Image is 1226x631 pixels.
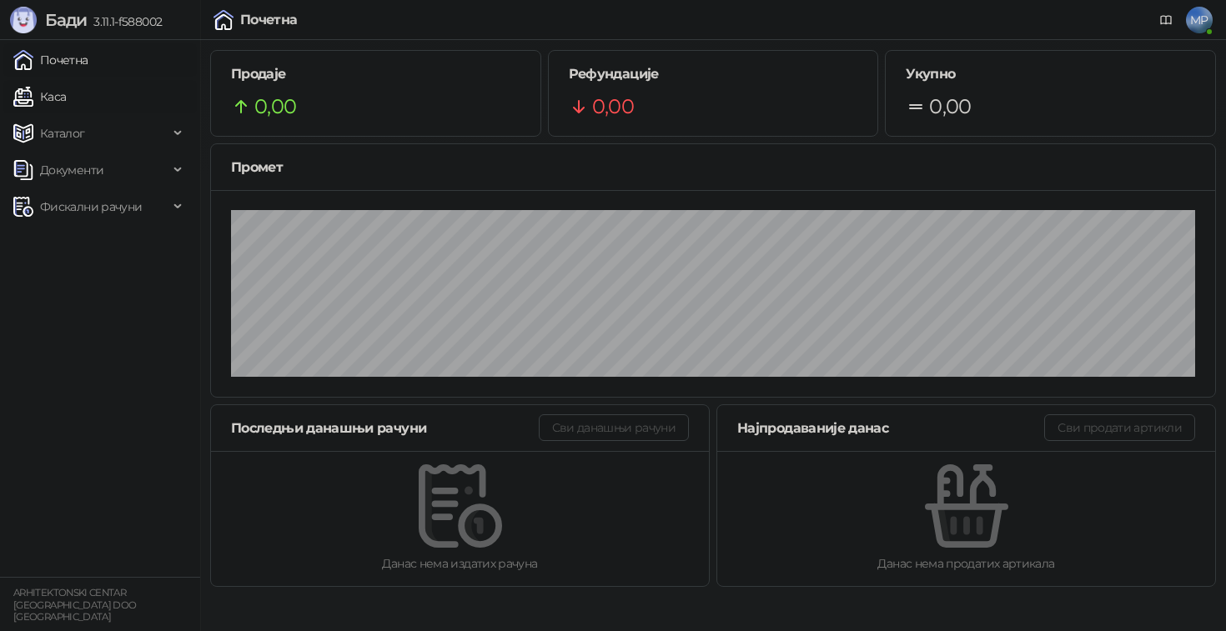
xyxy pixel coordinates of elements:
span: 0,00 [929,91,971,123]
span: Бади [45,10,87,30]
h5: Рефундације [569,64,858,84]
div: Почетна [240,13,298,27]
div: Последњи данашњи рачуни [231,418,539,438]
button: Сви продати артикли [1044,414,1195,441]
h5: Укупно [906,64,1195,84]
small: ARHITEKTONSKI CENTAR [GEOGRAPHIC_DATA] DOO [GEOGRAPHIC_DATA] [13,587,137,623]
div: Најпродаваније данас [737,418,1044,438]
div: Данас нема издатих рачуна [238,554,682,573]
span: Каталог [40,117,85,150]
a: Документација [1153,7,1179,33]
div: Промет [231,157,1195,178]
span: Фискални рачуни [40,190,142,223]
div: Данас нема продатих артикала [744,554,1188,573]
a: Каса [13,80,66,113]
span: Документи [40,153,103,187]
span: 0,00 [592,91,634,123]
span: 3.11.1-f588002 [87,14,162,29]
img: Logo [10,7,37,33]
span: MP [1186,7,1213,33]
button: Сви данашњи рачуни [539,414,689,441]
h5: Продаје [231,64,520,84]
span: 0,00 [254,91,296,123]
a: Почетна [13,43,88,77]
